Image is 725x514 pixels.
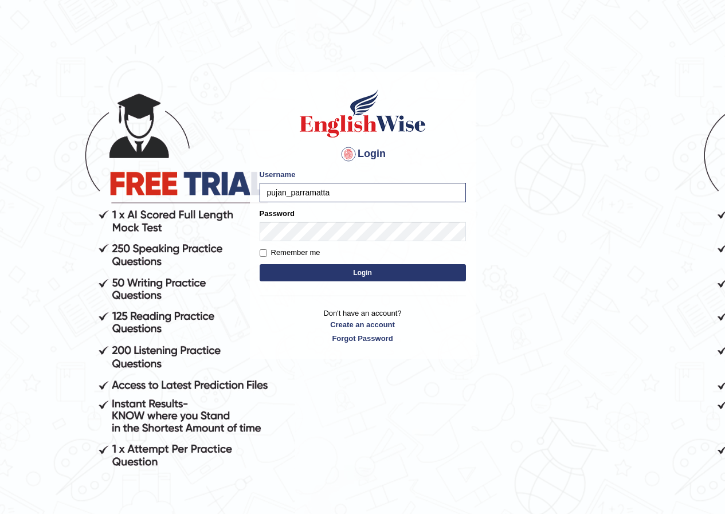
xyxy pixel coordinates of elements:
[260,145,466,163] h4: Login
[260,333,466,344] a: Forgot Password
[260,208,295,219] label: Password
[260,319,466,330] a: Create an account
[260,308,466,343] p: Don't have an account?
[260,247,320,258] label: Remember me
[260,249,267,257] input: Remember me
[260,264,466,281] button: Login
[297,88,428,139] img: Logo of English Wise sign in for intelligent practice with AI
[260,169,296,180] label: Username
